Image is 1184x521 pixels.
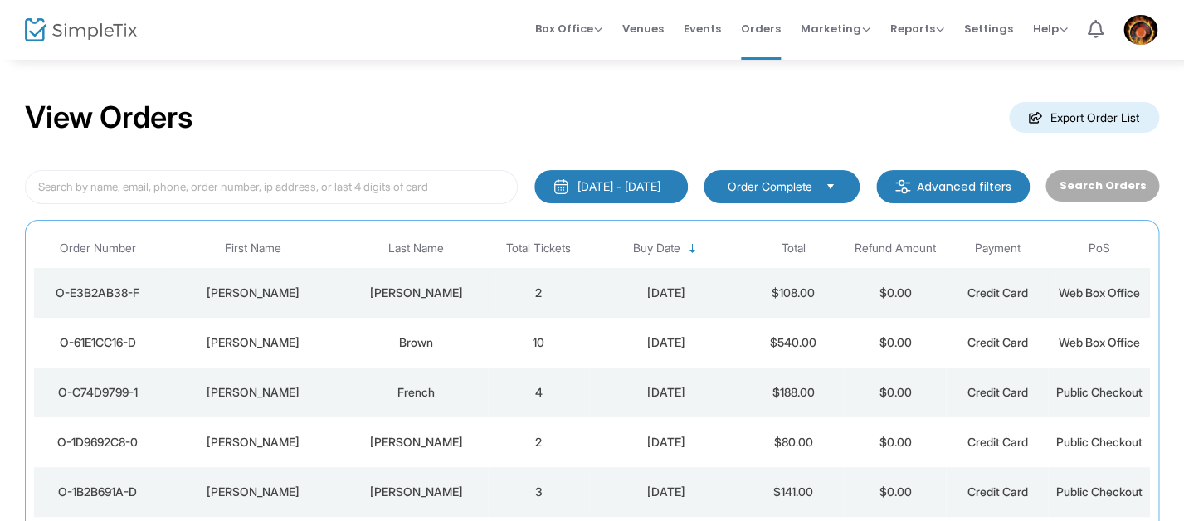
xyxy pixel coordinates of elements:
span: Reports [890,21,944,37]
td: 4 [488,368,590,417]
div: 8/20/2025 [593,434,738,450]
div: Thomas [349,484,484,500]
td: $0.00 [844,417,946,467]
div: 8/21/2025 [593,285,738,301]
span: Box Office [535,21,602,37]
span: Credit Card [967,484,1027,499]
div: Sonya [166,434,341,450]
span: Order Number [60,241,136,256]
div: 8/21/2025 [593,384,738,401]
div: 8/20/2025 [593,484,738,500]
td: $80.00 [743,417,845,467]
button: [DATE] - [DATE] [534,170,688,203]
span: Venues [622,7,664,50]
div: Lois [166,334,341,351]
img: filter [894,178,911,195]
div: Brown [349,334,484,351]
th: Refund Amount [844,229,946,268]
td: 10 [488,318,590,368]
div: O-C74D9799-1 [38,384,158,401]
td: $540.00 [743,318,845,368]
div: French [349,384,484,401]
span: Public Checkout [1056,385,1143,399]
td: $0.00 [844,268,946,318]
span: Marketing [801,21,870,37]
input: Search by name, email, phone, order number, ip address, or last 4 digits of card [25,170,518,204]
div: O-1D9692C8-0 [38,434,158,450]
span: Last Name [388,241,444,256]
div: O-61E1CC16-D [38,334,158,351]
div: O-E3B2AB38-F [38,285,158,301]
div: Katrina [166,484,341,500]
div: Williams [349,285,484,301]
span: Web Box Office [1059,285,1140,299]
div: Gayle [166,285,341,301]
span: Credit Card [967,285,1027,299]
div: [DATE] - [DATE] [577,178,660,195]
td: $188.00 [743,368,845,417]
span: Public Checkout [1056,435,1143,449]
td: $141.00 [743,467,845,517]
span: First Name [225,241,281,256]
span: Credit Card [967,385,1027,399]
m-button: Advanced filters [876,170,1030,203]
span: Credit Card [967,435,1027,449]
span: Help [1033,21,1068,37]
span: Web Box Office [1059,335,1140,349]
span: Orders [741,7,781,50]
th: Total Tickets [488,229,590,268]
h2: View Orders [25,100,193,136]
span: Buy Date [633,241,680,256]
span: PoS [1089,241,1110,256]
div: O-1B2B691A-D [38,484,158,500]
span: Payment [974,241,1020,256]
th: Total [743,229,845,268]
span: Events [684,7,721,50]
td: 2 [488,268,590,318]
span: Settings [964,7,1013,50]
div: Russ [166,384,341,401]
td: $0.00 [844,467,946,517]
button: Select [819,178,842,196]
td: $0.00 [844,368,946,417]
div: 8/21/2025 [593,334,738,351]
div: Lynn [349,434,484,450]
span: Credit Card [967,335,1027,349]
td: $0.00 [844,318,946,368]
td: 2 [488,417,590,467]
span: Public Checkout [1056,484,1143,499]
span: Order Complete [728,178,812,195]
td: 3 [488,467,590,517]
span: Sortable [686,242,699,256]
td: $108.00 [743,268,845,318]
m-button: Export Order List [1009,102,1159,133]
img: monthly [553,178,569,195]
